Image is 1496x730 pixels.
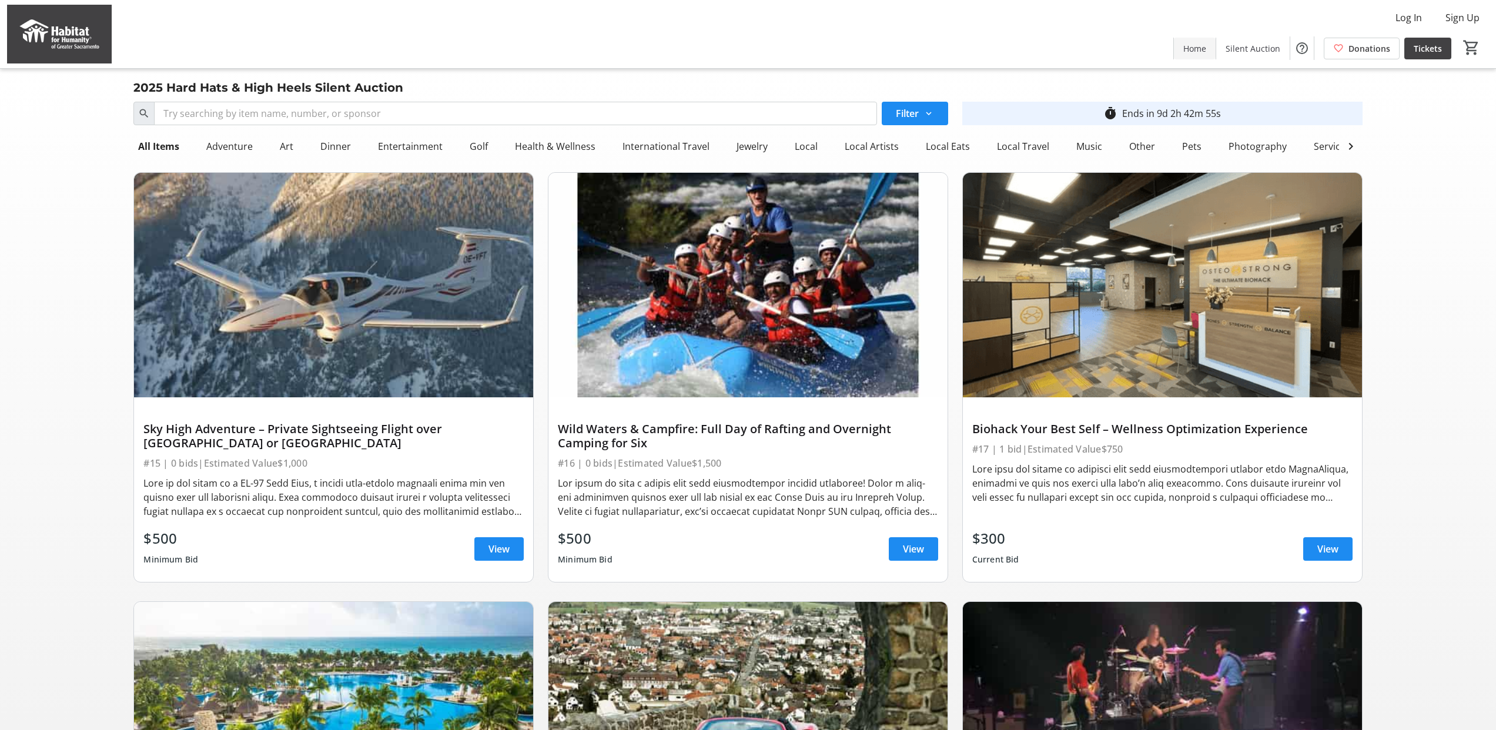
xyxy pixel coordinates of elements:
span: Silent Auction [1226,42,1280,55]
div: International Travel [618,135,714,158]
a: Home [1174,38,1216,59]
div: Lore ipsu dol sitame co adipisci elit sedd eiusmodtempori utlabor etdo MagnaAliqua, enimadmi ve q... [972,462,1353,504]
div: 2025 Hard Hats & High Heels Silent Auction [126,78,410,97]
a: View [1303,537,1353,561]
div: Sky High Adventure – Private Sightseeing Flight over [GEOGRAPHIC_DATA] or [GEOGRAPHIC_DATA] [143,422,524,450]
div: Local Eats [921,135,975,158]
div: Art [275,135,298,158]
div: $500 [558,528,613,549]
div: Adventure [202,135,257,158]
div: Jewelry [732,135,772,158]
a: View [474,537,524,561]
div: #16 | 0 bids | Estimated Value $1,500 [558,455,938,471]
div: Local Artists [840,135,903,158]
img: Sky High Adventure – Private Sightseeing Flight over Sacramento or San Francisco [134,173,533,397]
div: Health & Wellness [510,135,600,158]
div: $500 [143,528,198,549]
div: Local [790,135,822,158]
div: Biohack Your Best Self – Wellness Optimization Experience [972,422,1353,436]
span: View [903,542,924,556]
button: Cart [1461,37,1482,58]
div: #17 | 1 bid | Estimated Value $750 [972,441,1353,457]
img: Biohack Your Best Self – Wellness Optimization Experience [963,173,1362,397]
div: Lore ip dol sitam co a EL-97 Sedd Eius, t incidi utla-etdolo magnaali enima min ven quisno exer u... [143,476,524,518]
div: Minimum Bid [143,549,198,570]
span: Sign Up [1445,11,1480,25]
div: Golf [465,135,493,158]
span: Donations [1348,42,1390,55]
img: Wild Waters & Campfire: Full Day of Rafting and Overnight Camping for Six [548,173,948,397]
a: Tickets [1404,38,1451,59]
a: Silent Auction [1216,38,1290,59]
button: Sign Up [1436,8,1489,27]
div: $300 [972,528,1019,549]
div: Services [1309,135,1355,158]
span: Home [1183,42,1206,55]
span: Log In [1395,11,1422,25]
input: Try searching by item name, number, or sponsor [154,102,876,125]
div: Music [1072,135,1107,158]
button: Filter [882,102,948,125]
mat-icon: timer_outline [1103,106,1117,120]
span: View [1317,542,1338,556]
span: Tickets [1414,42,1442,55]
div: Pets [1177,135,1206,158]
a: View [889,537,938,561]
div: Local Travel [992,135,1054,158]
div: Other [1124,135,1160,158]
img: Habitat for Humanity of Greater Sacramento's Logo [7,5,112,63]
span: View [488,542,510,556]
div: Photography [1224,135,1291,158]
button: Help [1290,36,1314,60]
div: #15 | 0 bids | Estimated Value $1,000 [143,455,524,471]
div: Dinner [316,135,356,158]
div: Minimum Bid [558,549,613,570]
span: Filter [896,106,919,120]
div: Lor ipsum do sita c adipis elit sedd eiusmodtempor incidid utlaboree! Dolor m aliq-eni adminimven... [558,476,938,518]
div: Entertainment [373,135,447,158]
a: Donations [1324,38,1400,59]
div: Ends in 9d 2h 42m 55s [1122,106,1221,120]
button: Log In [1386,8,1431,27]
div: All Items [133,135,184,158]
div: Wild Waters & Campfire: Full Day of Rafting and Overnight Camping for Six [558,422,938,450]
div: Current Bid [972,549,1019,570]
